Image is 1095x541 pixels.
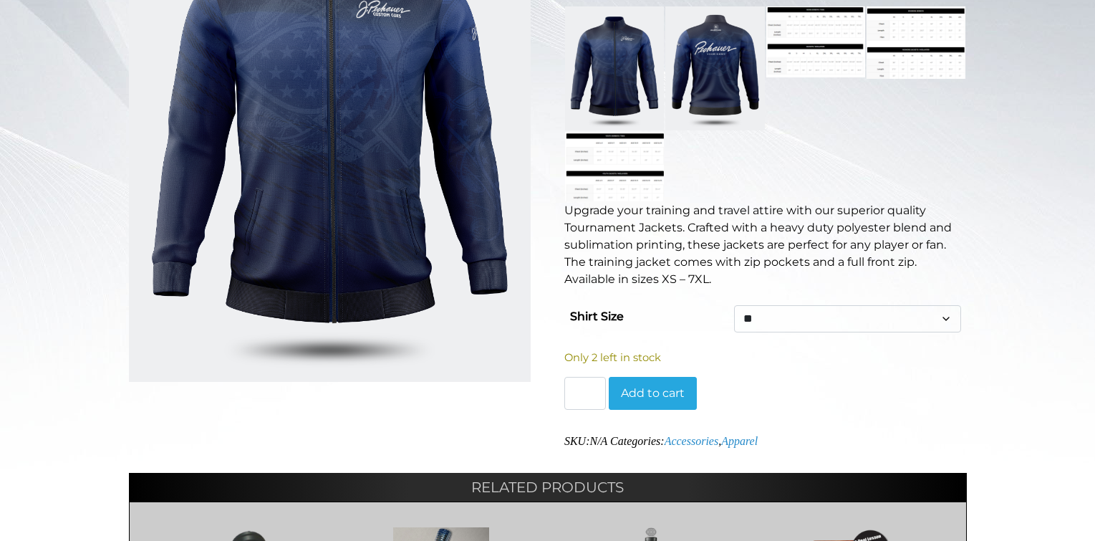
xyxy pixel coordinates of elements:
[564,350,967,365] p: Only 2 left in stock
[570,305,624,328] label: Shirt Size
[721,435,758,447] a: Apparel
[609,377,697,410] button: Add to cart
[564,202,967,288] p: Upgrade your training and travel attire with our superior quality Tournament Jackets. Crafted wit...
[129,473,967,502] h2: Related products
[589,435,607,447] span: N/A
[564,435,607,447] span: SKU:
[610,435,758,447] span: Categories: ,
[665,435,719,447] a: Accessories
[564,377,606,410] input: Product quantity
